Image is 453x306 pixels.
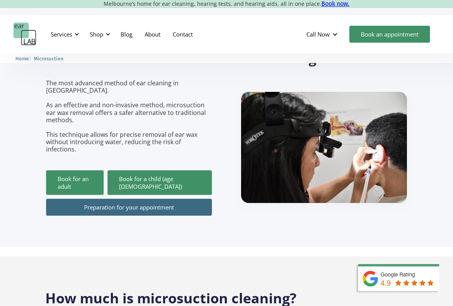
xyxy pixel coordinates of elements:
[15,56,29,62] span: Home
[114,23,139,45] a: Blog
[139,23,167,45] a: About
[51,30,72,38] div: Services
[241,92,407,203] img: boy getting ear checked.
[13,23,36,46] a: home
[46,199,212,216] a: Preparation for your appointment
[46,80,212,153] p: The most advanced method of ear cleaning in [GEOGRAPHIC_DATA]. As an effective and non-invasive m...
[349,26,430,43] a: Book an appointment
[34,56,64,62] span: Microsuction
[90,30,103,38] div: Shop
[34,55,64,62] a: Microsuction
[46,170,104,195] a: Book for an adult
[167,23,199,45] a: Contact
[46,49,407,67] h2: Microsuction Ear Cleaning
[107,170,212,195] a: Book for a child (age [DEMOGRAPHIC_DATA])
[85,23,112,46] div: Shop
[306,30,330,38] div: Call Now
[46,23,81,46] div: Services
[15,55,29,62] a: Home
[15,55,34,63] li: 〉
[300,23,346,46] div: Call Now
